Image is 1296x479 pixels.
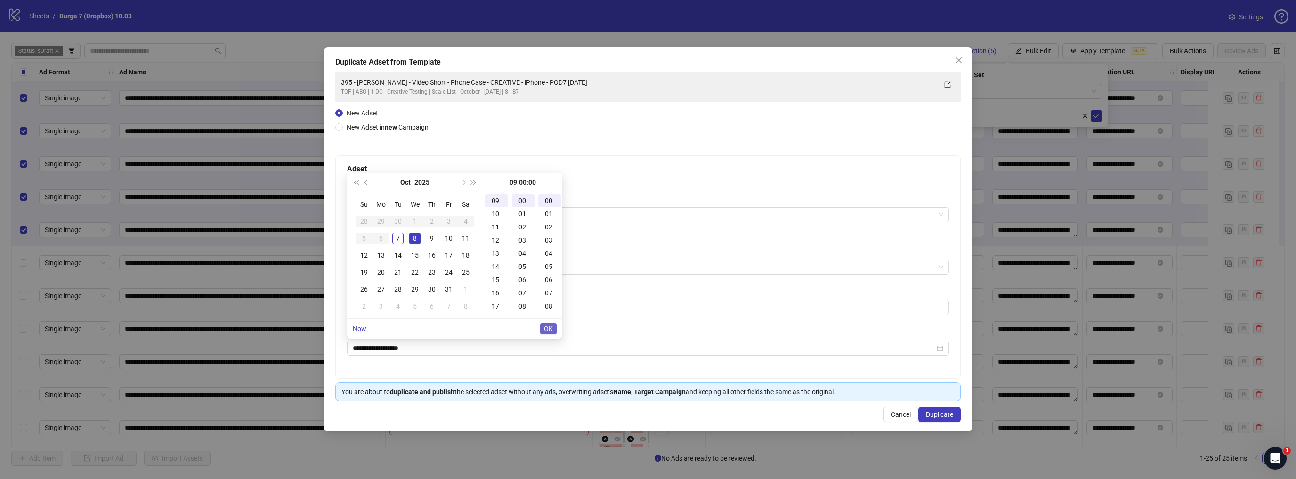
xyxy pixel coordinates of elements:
[538,300,561,313] div: 08
[409,250,421,261] div: 15
[440,281,457,298] td: 2025-10-31
[512,313,535,326] div: 09
[375,284,387,295] div: 27
[347,300,949,315] input: Name
[443,250,454,261] div: 17
[457,281,474,298] td: 2025-11-01
[457,196,474,213] th: Sa
[423,298,440,315] td: 2025-11-06
[538,273,561,286] div: 06
[356,281,373,298] td: 2025-10-26
[373,298,389,315] td: 2025-11-03
[440,298,457,315] td: 2025-11-07
[951,53,966,68] button: Close
[443,216,454,227] div: 3
[426,250,437,261] div: 16
[485,220,508,234] div: 11
[375,300,387,312] div: 3
[538,260,561,273] div: 05
[443,267,454,278] div: 24
[356,247,373,264] td: 2025-10-12
[891,411,911,418] span: Cancel
[341,77,936,88] div: 395 - [PERSON_NAME] - Video Short - Phone Case - CREATIVE - iPhone - POD7 [DATE]
[373,247,389,264] td: 2025-10-13
[538,234,561,247] div: 03
[440,213,457,230] td: 2025-10-03
[485,207,508,220] div: 10
[538,313,561,326] div: 09
[392,267,404,278] div: 21
[353,325,366,333] a: Now
[389,247,406,264] td: 2025-10-14
[460,267,471,278] div: 25
[392,216,404,227] div: 30
[358,216,370,227] div: 28
[406,264,423,281] td: 2025-10-22
[423,247,440,264] td: 2025-10-16
[426,233,437,244] div: 9
[512,300,535,313] div: 08
[457,264,474,281] td: 2025-10-25
[440,264,457,281] td: 2025-10-24
[373,213,389,230] td: 2025-09-29
[423,230,440,247] td: 2025-10-09
[356,298,373,315] td: 2025-11-02
[358,250,370,261] div: 12
[613,388,686,396] strong: Name, Target Campaign
[356,230,373,247] td: 2025-10-05
[443,233,454,244] div: 10
[955,57,963,64] span: close
[358,233,370,244] div: 5
[375,216,387,227] div: 29
[426,300,437,312] div: 6
[373,264,389,281] td: 2025-10-20
[485,313,508,326] div: 18
[423,196,440,213] th: Th
[375,250,387,261] div: 13
[400,173,411,192] button: Choose a month
[347,163,949,175] div: Adset
[392,233,404,244] div: 7
[423,281,440,298] td: 2025-10-30
[544,325,553,333] span: OK
[423,213,440,230] td: 2025-10-02
[373,281,389,298] td: 2025-10-27
[356,213,373,230] td: 2025-09-28
[926,411,953,418] span: Duplicate
[414,173,429,192] button: Choose a year
[409,233,421,244] div: 8
[356,264,373,281] td: 2025-10-19
[426,267,437,278] div: 23
[353,260,943,274] span: TOF | ABO | 1 DC | Creative Testing | Scale List | October | 2025.09.26 | $ | B7
[460,300,471,312] div: 8
[487,173,559,192] div: 09:00:00
[512,286,535,300] div: 07
[538,286,561,300] div: 07
[406,196,423,213] th: We
[389,213,406,230] td: 2025-09-30
[485,260,508,273] div: 14
[389,281,406,298] td: 2025-10-28
[457,247,474,264] td: 2025-10-18
[390,388,454,396] strong: duplicate and publish
[385,123,397,131] strong: new
[347,109,378,117] span: New Adset
[485,300,508,313] div: 17
[540,323,557,334] button: OK
[358,267,370,278] div: 19
[335,57,961,68] div: Duplicate Adset from Template
[460,216,471,227] div: 4
[409,300,421,312] div: 5
[485,273,508,286] div: 15
[356,196,373,213] th: Su
[512,207,535,220] div: 01
[351,173,361,192] button: Last year (Control + left)
[883,407,918,422] button: Cancel
[538,247,561,260] div: 04
[409,216,421,227] div: 1
[341,387,955,397] div: You are about to the selected adset without any ads, overwriting adset's and keeping all other fi...
[512,234,535,247] div: 03
[440,247,457,264] td: 2025-10-17
[392,300,404,312] div: 4
[341,88,936,97] div: TOF | ABO | 1 DC | Creative Testing | Scale List | October | [DATE] | $ | B7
